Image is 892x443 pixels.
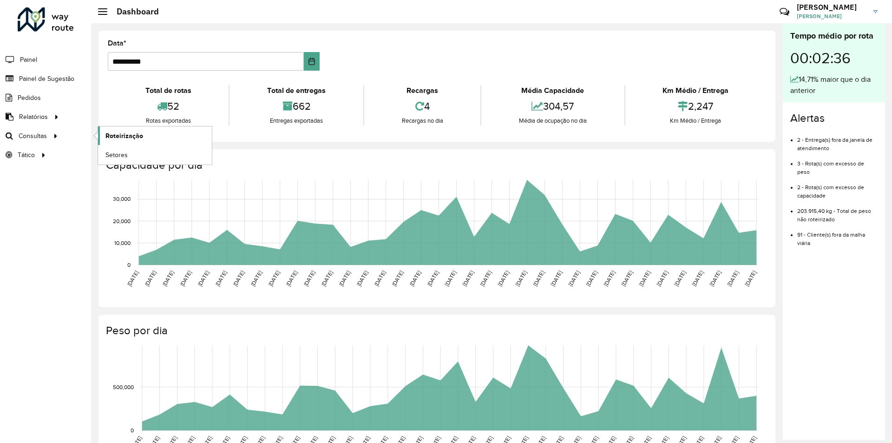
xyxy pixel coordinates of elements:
text: [DATE] [320,270,334,287]
text: [DATE] [479,270,492,287]
text: [DATE] [656,270,669,287]
span: Relatórios [19,112,48,122]
h4: Peso por dia [106,324,766,337]
div: Km Médio / Entrega [628,85,764,96]
text: [DATE] [197,270,210,287]
text: [DATE] [373,270,387,287]
span: Painel de Sugestão [19,74,74,84]
text: [DATE] [249,270,263,287]
h4: Capacidade por dia [106,159,766,172]
div: 14,71% maior que o dia anterior [790,74,878,96]
text: [DATE] [285,270,298,287]
text: [DATE] [355,270,369,287]
div: Km Médio / Entrega [628,116,764,126]
text: [DATE] [338,270,351,287]
li: 2 - Entrega(s) fora da janela de atendimento [797,129,878,152]
div: Recargas [367,85,478,96]
h4: Alertas [790,112,878,125]
text: [DATE] [126,270,139,287]
text: [DATE] [267,270,281,287]
text: 0 [131,427,134,433]
h2: Dashboard [107,7,159,17]
li: 2 - Rota(s) com excesso de capacidade [797,176,878,200]
div: 662 [232,96,361,116]
span: Roteirização [105,131,143,141]
text: [DATE] [726,270,740,287]
text: [DATE] [444,270,457,287]
div: 00:02:36 [790,42,878,74]
div: Total de rotas [110,85,226,96]
text: [DATE] [567,270,581,287]
span: Setores [105,150,128,160]
text: [DATE] [461,270,475,287]
span: Consultas [19,131,47,141]
text: [DATE] [302,270,316,287]
div: 304,57 [484,96,622,116]
text: [DATE] [161,270,175,287]
text: [DATE] [638,270,651,287]
text: [DATE] [550,270,563,287]
div: 2,247 [628,96,764,116]
text: [DATE] [391,270,404,287]
label: Data [108,38,126,49]
text: [DATE] [585,270,598,287]
div: Total de entregas [232,85,361,96]
a: Roteirização [98,126,212,145]
span: Tático [18,150,35,160]
div: 52 [110,96,226,116]
text: [DATE] [744,270,757,287]
h3: [PERSON_NAME] [797,3,866,12]
span: Pedidos [18,93,41,103]
div: 4 [367,96,478,116]
text: [DATE] [426,270,439,287]
text: [DATE] [673,270,687,287]
div: Média Capacidade [484,85,622,96]
div: Rotas exportadas [110,116,226,126]
li: 203.915,40 kg - Total de peso não roteirizado [797,200,878,224]
div: Média de ocupação no dia [484,116,622,126]
text: [DATE] [691,270,704,287]
text: 30,000 [113,196,131,202]
li: 3 - Rota(s) com excesso de peso [797,152,878,176]
text: [DATE] [179,270,192,287]
text: [DATE] [214,270,228,287]
text: [DATE] [514,270,528,287]
text: [DATE] [708,270,722,287]
text: 10,000 [114,240,131,246]
text: 0 [127,262,131,268]
a: Setores [98,145,212,164]
a: Contato Rápido [774,2,794,22]
button: Choose Date [304,52,320,71]
span: [PERSON_NAME] [797,12,866,20]
text: [DATE] [144,270,157,287]
text: 500,000 [113,384,134,390]
span: Painel [20,55,37,65]
div: Tempo médio por rota [790,30,878,42]
text: 20,000 [113,218,131,224]
text: [DATE] [532,270,545,287]
div: Recargas no dia [367,116,478,126]
div: Entregas exportadas [232,116,361,126]
li: 91 - Cliente(s) fora da malha viária [797,224,878,247]
text: [DATE] [620,270,634,287]
text: [DATE] [603,270,616,287]
text: [DATE] [408,270,422,287]
text: [DATE] [232,270,245,287]
text: [DATE] [497,270,510,287]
